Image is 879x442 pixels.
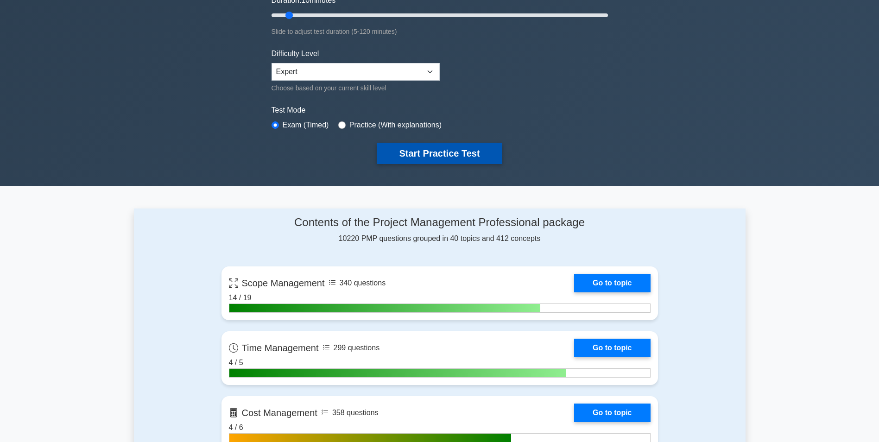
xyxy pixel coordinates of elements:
label: Test Mode [272,105,608,116]
a: Go to topic [574,274,650,292]
button: Start Practice Test [377,143,502,164]
label: Exam (Timed) [283,120,329,131]
label: Practice (With explanations) [349,120,442,131]
label: Difficulty Level [272,48,319,59]
div: Slide to adjust test duration (5-120 minutes) [272,26,608,37]
div: Choose based on your current skill level [272,82,440,94]
h4: Contents of the Project Management Professional package [221,216,658,229]
div: 10220 PMP questions grouped in 40 topics and 412 concepts [221,216,658,244]
a: Go to topic [574,404,650,422]
a: Go to topic [574,339,650,357]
